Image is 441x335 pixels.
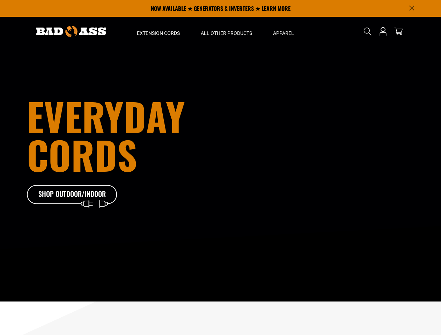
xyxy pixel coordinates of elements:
[126,17,190,46] summary: Extension Cords
[362,26,373,37] summary: Search
[137,30,180,36] span: Extension Cords
[190,17,263,46] summary: All Other Products
[273,30,294,36] span: Apparel
[263,17,304,46] summary: Apparel
[36,26,106,37] img: Bad Ass Extension Cords
[201,30,252,36] span: All Other Products
[27,185,118,204] a: Shop Outdoor/Indoor
[27,97,259,174] h1: Everyday cords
